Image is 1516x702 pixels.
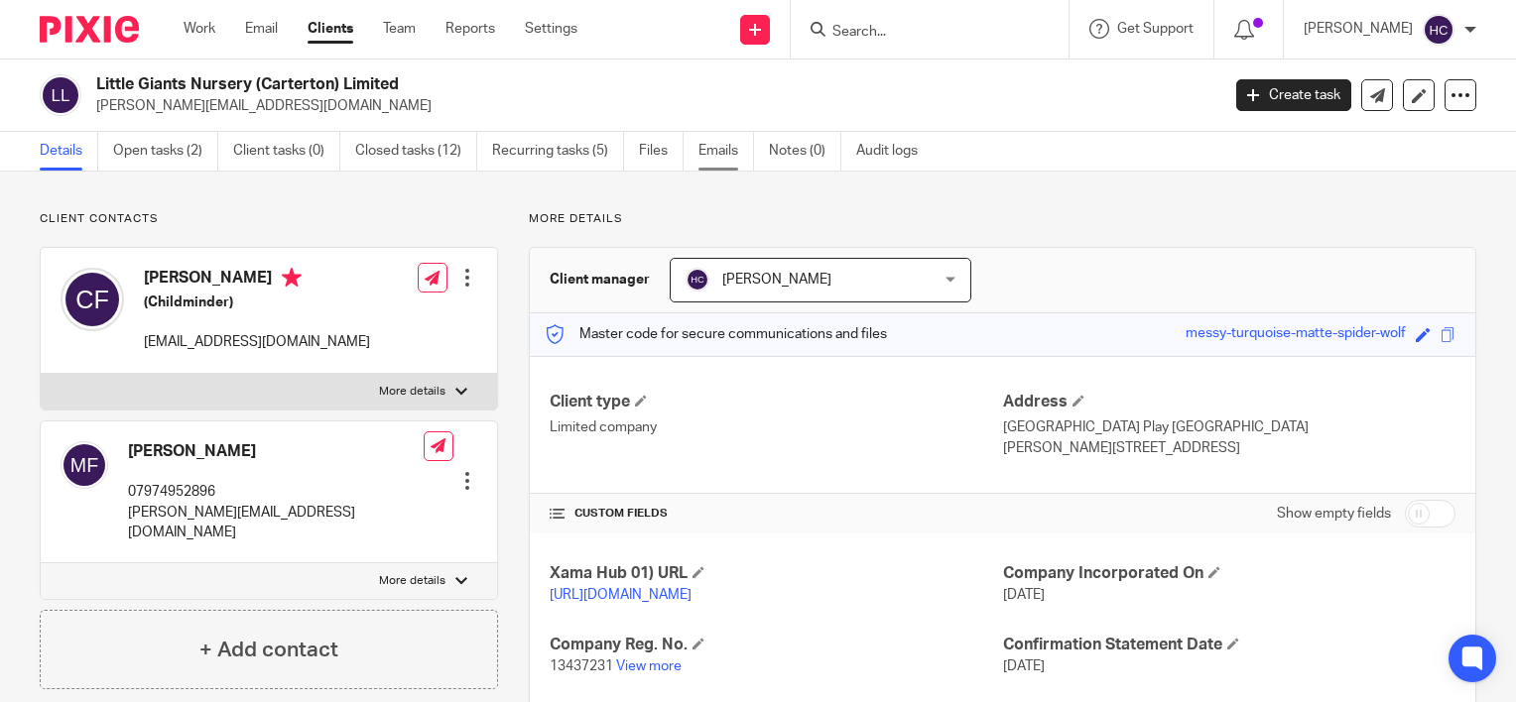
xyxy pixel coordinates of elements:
a: [URL][DOMAIN_NAME] [550,588,692,602]
a: Settings [525,19,577,39]
p: [EMAIL_ADDRESS][DOMAIN_NAME] [144,332,370,352]
p: Master code for secure communications and files [545,324,887,344]
h4: Address [1003,392,1455,412]
a: Audit logs [856,132,933,171]
h4: CUSTOM FIELDS [550,506,1002,522]
span: [PERSON_NAME] [722,273,831,287]
input: Search [830,24,1009,42]
p: More details [379,573,445,589]
img: Pixie [40,16,139,43]
p: [PERSON_NAME][EMAIL_ADDRESS][DOMAIN_NAME] [128,503,424,543]
p: Limited company [550,417,1002,437]
a: Recurring tasks (5) [492,132,624,171]
h4: Confirmation Statement Date [1003,635,1455,655]
span: Get Support [1117,22,1194,36]
p: 07974952896 [128,482,424,502]
p: More details [529,211,1476,227]
h4: Company Reg. No. [550,635,1002,655]
h5: (Childminder) [144,292,370,312]
p: [PERSON_NAME] [1304,19,1413,39]
a: Clients [308,19,353,39]
p: Client contacts [40,211,498,227]
span: [DATE] [1003,659,1045,673]
h4: + Add contact [199,635,338,665]
h4: [PERSON_NAME] [128,441,424,462]
a: Create task [1236,79,1351,111]
i: Primary [282,268,302,288]
a: Files [639,132,684,171]
a: Client tasks (0) [233,132,340,171]
p: More details [379,384,445,400]
a: Email [245,19,278,39]
a: Notes (0) [769,132,841,171]
a: View more [616,659,682,673]
div: messy-turquoise-matte-spider-wolf [1186,323,1406,346]
a: Emails [698,132,754,171]
span: [DATE] [1003,588,1045,602]
img: svg%3E [686,268,709,292]
img: svg%3E [1423,14,1454,46]
a: Team [383,19,416,39]
a: Reports [445,19,495,39]
a: Closed tasks (12) [355,132,477,171]
p: [PERSON_NAME][STREET_ADDRESS] [1003,438,1455,458]
h2: Little Giants Nursery (Carterton) Limited [96,74,984,95]
h4: [PERSON_NAME] [144,268,370,292]
h4: Company Incorporated On [1003,563,1455,584]
img: svg%3E [61,268,124,331]
a: Details [40,132,98,171]
h4: Xama Hub 01) URL [550,563,1002,584]
a: Open tasks (2) [113,132,218,171]
label: Show empty fields [1277,504,1391,524]
img: svg%3E [61,441,108,489]
img: svg%3E [40,74,81,116]
h4: Client type [550,392,1002,412]
p: [PERSON_NAME][EMAIL_ADDRESS][DOMAIN_NAME] [96,96,1206,116]
a: Work [184,19,215,39]
h3: Client manager [550,270,650,290]
span: 13437231 [550,659,613,673]
p: [GEOGRAPHIC_DATA] Play [GEOGRAPHIC_DATA] [1003,417,1455,437]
